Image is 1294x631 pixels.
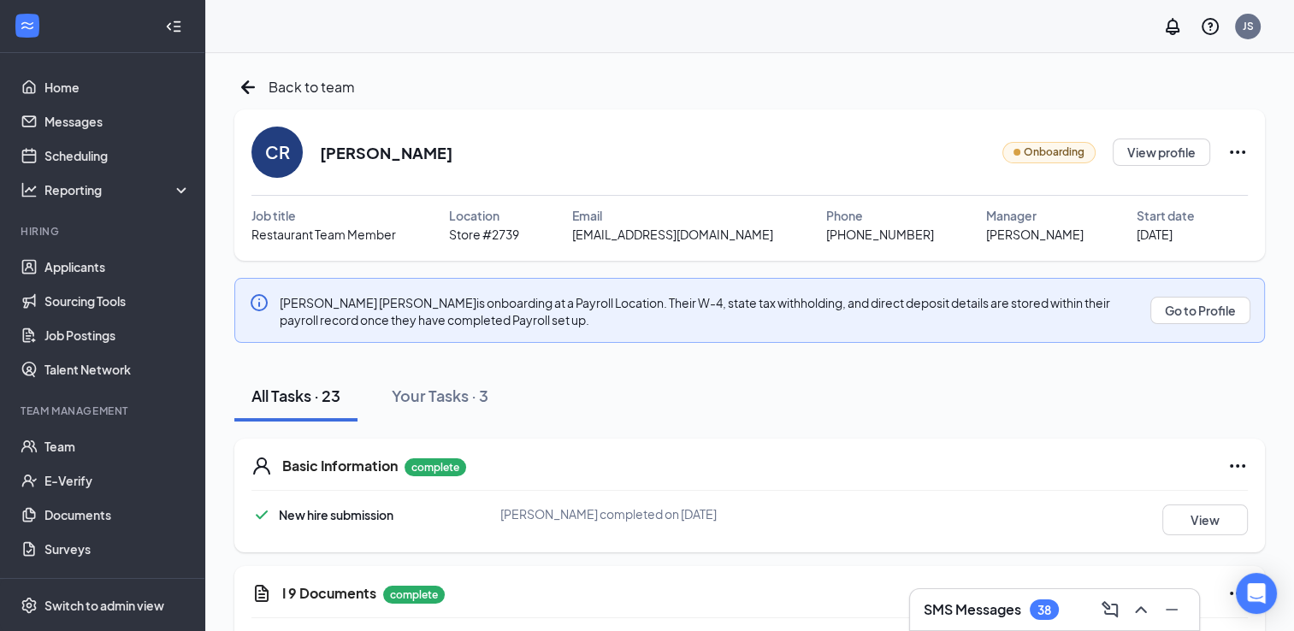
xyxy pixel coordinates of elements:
span: [DATE] [1137,225,1173,244]
svg: QuestionInfo [1200,16,1220,37]
a: Surveys [44,532,191,566]
div: Switch to admin view [44,597,164,614]
svg: Collapse [165,18,182,35]
div: Reporting [44,181,192,198]
a: Messages [44,104,191,139]
span: Start date [1137,206,1195,225]
svg: ChevronUp [1131,599,1151,620]
svg: Info [249,292,269,313]
span: Location [449,206,499,225]
span: Restaurant Team Member [251,225,396,244]
svg: Ellipses [1227,142,1248,162]
span: Store #2739 [449,225,519,244]
button: ComposeMessage [1096,596,1124,623]
span: Onboarding [1024,144,1084,161]
a: Scheduling [44,139,191,173]
span: Phone [825,206,862,225]
a: Talent Network [44,352,191,386]
p: complete [383,586,445,604]
a: ArrowLeftNewBack to team [234,74,355,101]
span: [PERSON_NAME] completed on [DATE] [500,506,717,522]
h5: Basic Information [282,457,398,475]
svg: ComposeMessage [1100,599,1120,620]
div: CR [265,140,290,164]
button: View [1162,504,1248,535]
span: [PHONE_NUMBER] [825,225,933,244]
button: ChevronUp [1127,596,1155,623]
h2: [PERSON_NAME] [320,142,452,163]
svg: Analysis [21,181,38,198]
svg: WorkstreamLogo [19,17,36,34]
svg: Ellipses [1227,456,1248,476]
svg: ArrowLeftNew [234,74,262,101]
div: Team Management [21,404,187,418]
svg: Notifications [1162,16,1183,37]
span: Job title [251,206,296,225]
a: Applicants [44,250,191,284]
div: Hiring [21,224,187,239]
div: JS [1243,19,1254,33]
span: [PERSON_NAME] [986,225,1084,244]
button: Minimize [1158,596,1185,623]
button: Go to Profile [1150,297,1250,324]
span: New hire submission [279,507,393,522]
div: All Tasks · 23 [251,385,340,406]
p: complete [405,458,466,476]
div: 38 [1037,603,1051,617]
svg: Checkmark [251,504,272,525]
span: [PERSON_NAME] [PERSON_NAME] is onboarding at a Payroll Location. Their W-4, state tax withholding... [280,295,1110,327]
a: Home [44,70,191,104]
svg: Ellipses [1227,583,1248,604]
svg: Settings [21,597,38,614]
div: Your Tasks · 3 [392,385,488,406]
a: Documents [44,498,191,532]
h3: SMS Messages [924,600,1021,619]
a: E-Verify [44,463,191,498]
span: Back to team [269,76,355,97]
svg: User [251,456,272,476]
h5: I 9 Documents [282,584,376,603]
span: [EMAIL_ADDRESS][DOMAIN_NAME] [572,225,773,244]
div: Open Intercom Messenger [1236,573,1277,614]
button: View profile [1113,139,1210,166]
a: Team [44,429,191,463]
svg: Minimize [1161,599,1182,620]
svg: CustomFormIcon [251,583,272,604]
span: Manager [986,206,1037,225]
a: Job Postings [44,318,191,352]
a: Sourcing Tools [44,284,191,318]
span: Email [572,206,602,225]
